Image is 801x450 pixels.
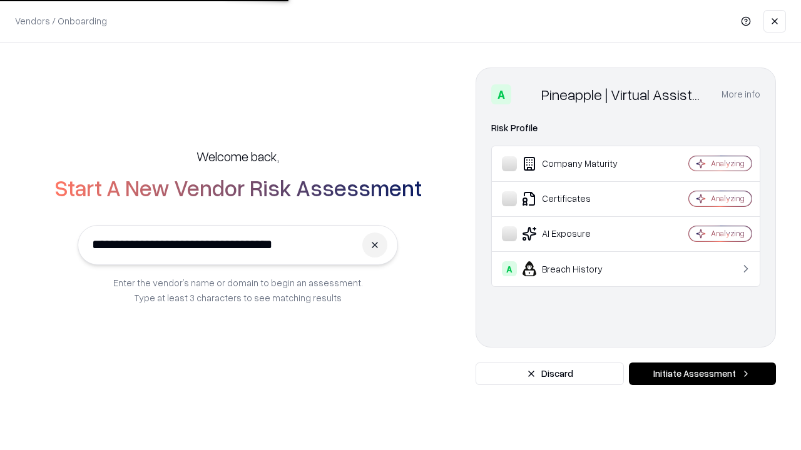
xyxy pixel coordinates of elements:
[113,275,363,305] p: Enter the vendor’s name or domain to begin an assessment. Type at least 3 characters to see match...
[476,362,624,385] button: Discard
[629,362,776,385] button: Initiate Assessment
[502,156,651,171] div: Company Maturity
[502,261,651,276] div: Breach History
[54,175,422,200] h2: Start A New Vendor Risk Assessment
[711,158,745,169] div: Analyzing
[502,261,517,276] div: A
[541,84,707,104] div: Pineapple | Virtual Assistant Agency
[491,84,511,104] div: A
[491,121,760,136] div: Risk Profile
[711,228,745,239] div: Analyzing
[516,84,536,104] img: Pineapple | Virtual Assistant Agency
[722,83,760,106] button: More info
[502,226,651,241] div: AI Exposure
[711,193,745,204] div: Analyzing
[15,14,107,27] p: Vendors / Onboarding
[196,147,279,165] h5: Welcome back,
[502,191,651,206] div: Certificates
